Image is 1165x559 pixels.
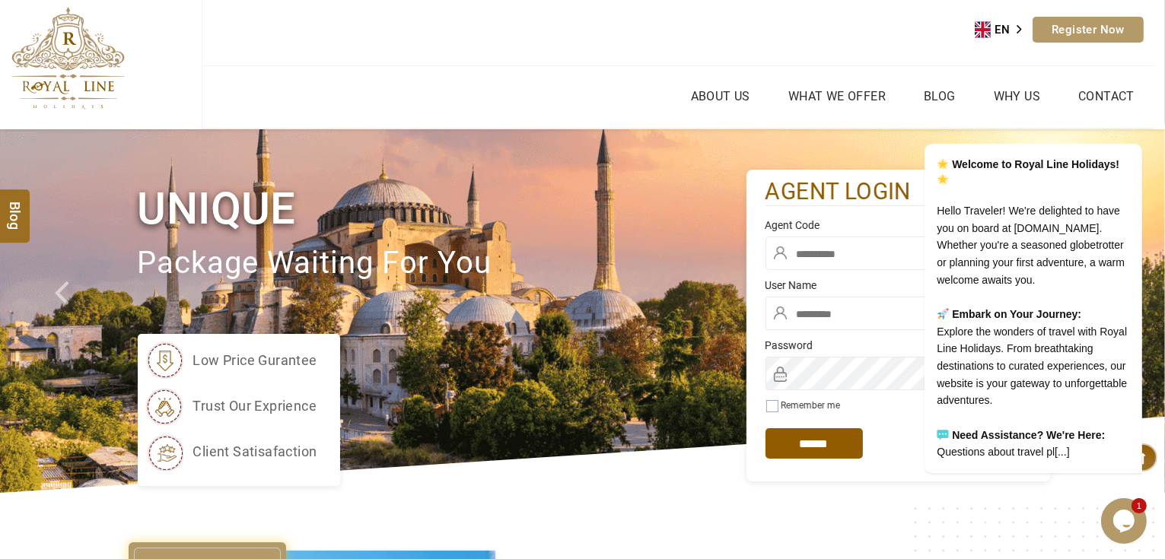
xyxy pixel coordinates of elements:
li: client satisafaction [145,433,317,471]
span: Blog [5,201,25,214]
h2: agent login [766,177,1032,207]
img: The Royal Line Holidays [11,7,125,110]
a: What we Offer [785,85,890,107]
iframe: chat widget [1101,498,1150,544]
li: trust our exprience [145,387,317,425]
label: Remember me [781,401,841,411]
h1: Unique [138,180,746,237]
a: Check next prev [35,129,94,493]
label: Password [766,338,1032,354]
li: low price gurantee [145,341,317,380]
p: package waiting for you [138,238,746,289]
a: About Us [687,85,754,107]
label: Agent Code [766,218,1032,233]
label: User Name [766,278,1032,294]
